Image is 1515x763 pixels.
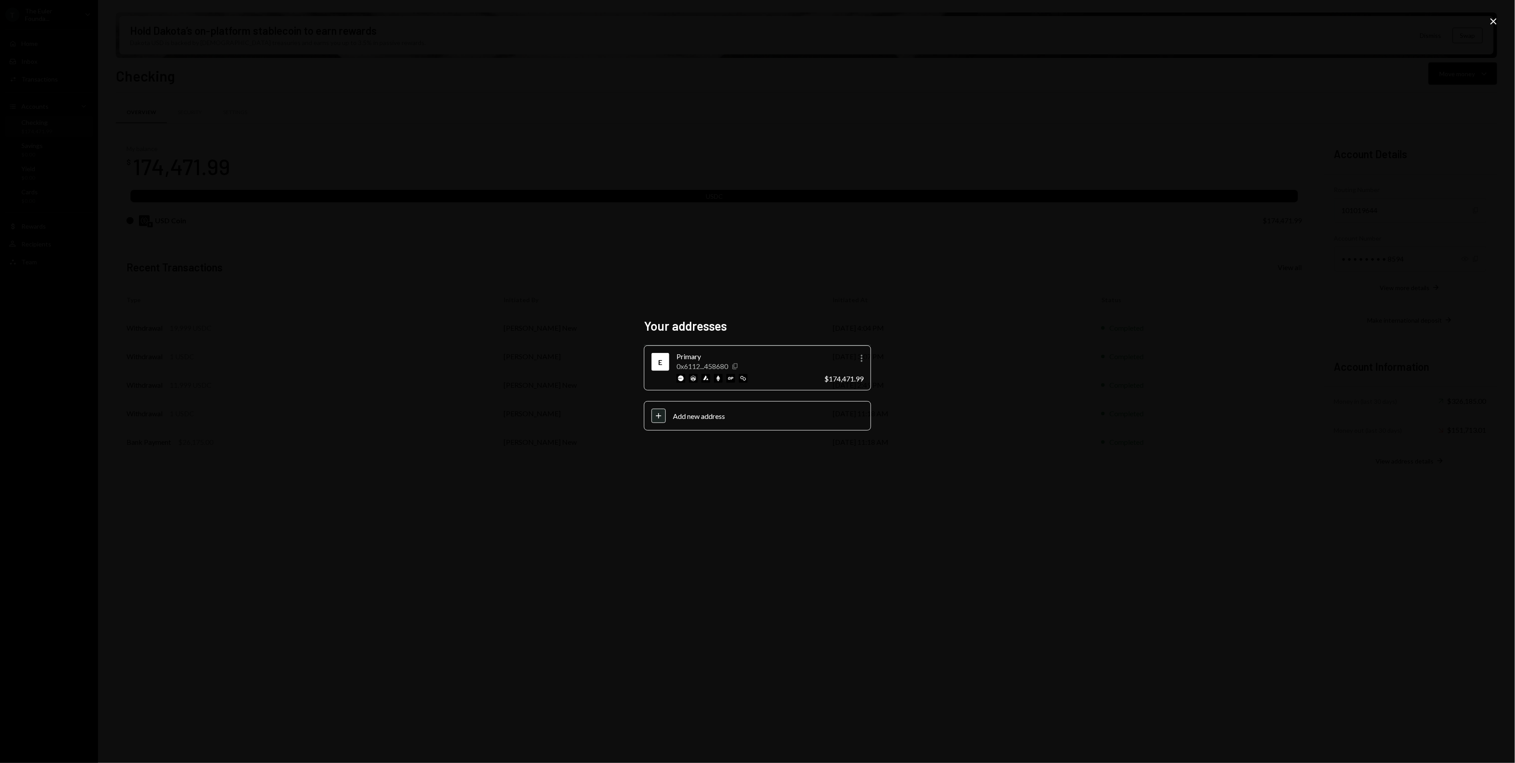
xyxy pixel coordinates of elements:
[824,374,863,383] div: $174,471.99
[701,374,710,383] img: avalanche-mainnet
[644,317,871,335] h2: Your addresses
[676,374,685,383] img: base-mainnet
[714,374,723,383] img: ethereum-mainnet
[676,362,728,370] div: 0x6112...458680
[676,351,817,362] div: Primary
[689,374,698,383] img: arbitrum-mainnet
[673,412,863,420] div: Add new address
[644,401,871,431] button: Add new address
[726,374,735,383] img: optimism-mainnet
[739,374,748,383] img: polygon-mainnet
[653,355,668,369] div: Ethereum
